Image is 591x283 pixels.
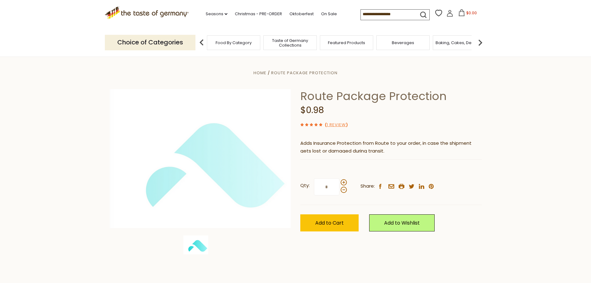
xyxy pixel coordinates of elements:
a: Oktoberfest [289,11,314,17]
a: Featured Products [328,40,365,45]
a: Add to Wishlist [369,214,435,231]
a: Christmas - PRE-ORDER [235,11,282,17]
p: Choice of Categories [105,35,195,50]
span: $0.98 [300,104,324,116]
span: Share: [360,182,375,190]
span: $0.00 [466,10,477,16]
a: Route Package Protection [271,70,338,76]
h1: Route Package Protection [300,89,482,103]
span: ( ) [325,122,348,128]
span: Add to Cart [315,219,344,226]
a: Baking, Cakes, Desserts [436,40,484,45]
a: Home [253,70,266,76]
button: $0.00 [454,9,481,19]
img: Green Package Protection [110,89,291,228]
input: Qty: [314,178,339,195]
a: Taste of Germany Collections [265,38,315,48]
strong: Qty: [300,182,310,189]
a: On Sale [321,11,337,17]
a: 1 Review [327,122,346,128]
a: Seasons [206,11,227,17]
img: next arrow [474,36,486,49]
img: Green Package Protection [183,235,208,254]
p: Adds Insurance Protection from Route to your order, in case the shipment gets lost or damaged dur... [300,139,482,155]
a: Beverages [392,40,414,45]
img: previous arrow [195,36,208,49]
button: Add to Cart [300,214,359,231]
a: Food By Category [216,40,252,45]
